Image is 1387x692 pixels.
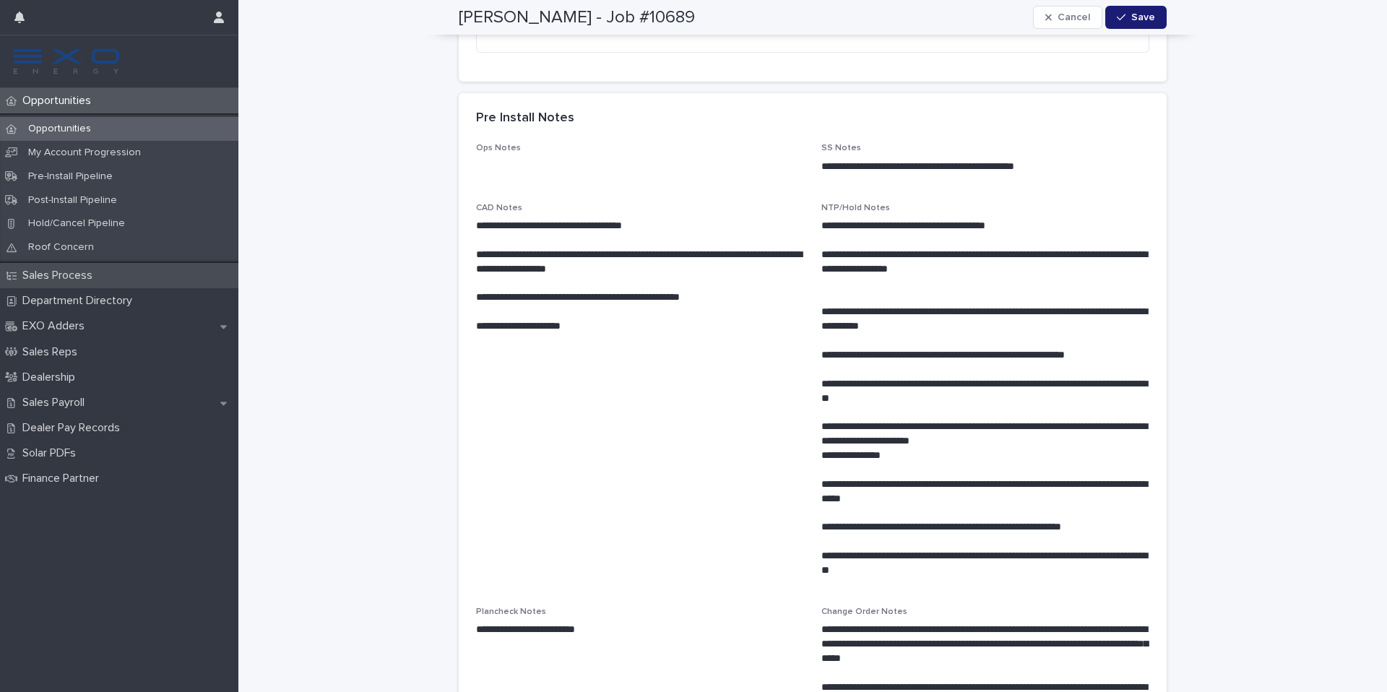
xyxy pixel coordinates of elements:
p: Hold/Cancel Pipeline [17,217,137,230]
span: Ops Notes [476,144,521,152]
img: FKS5r6ZBThi8E5hshIGi [12,47,121,76]
button: Save [1105,6,1167,29]
span: Save [1131,12,1155,22]
p: Opportunities [17,94,103,108]
span: CAD Notes [476,204,522,212]
p: Pre-Install Pipeline [17,170,124,183]
p: Dealer Pay Records [17,421,131,435]
h2: Pre Install Notes [476,111,574,126]
p: Solar PDFs [17,446,87,460]
p: EXO Adders [17,319,96,333]
p: Department Directory [17,294,144,308]
p: Sales Payroll [17,396,96,410]
p: My Account Progression [17,147,152,159]
p: Finance Partner [17,472,111,485]
p: Dealership [17,371,87,384]
span: Change Order Notes [821,607,907,616]
span: Plancheck Notes [476,607,546,616]
span: Cancel [1058,12,1090,22]
p: Roof Concern [17,241,105,254]
span: SS Notes [821,144,861,152]
p: Sales Reps [17,345,89,359]
span: NTP/Hold Notes [821,204,890,212]
p: Sales Process [17,269,104,282]
p: Opportunities [17,123,103,135]
button: Cancel [1033,6,1102,29]
p: Post-Install Pipeline [17,194,129,207]
h2: [PERSON_NAME] - Job #10689 [459,7,695,28]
